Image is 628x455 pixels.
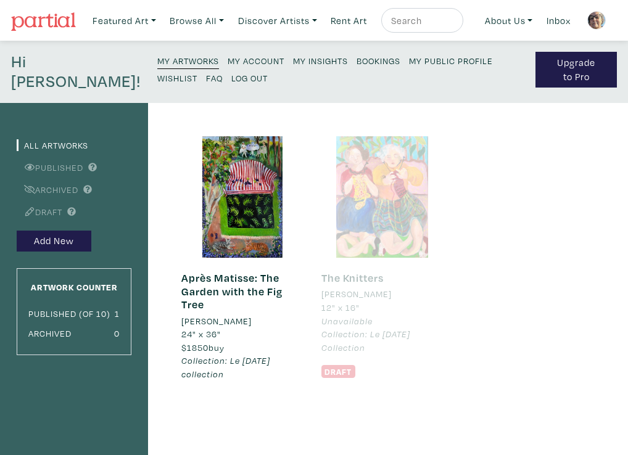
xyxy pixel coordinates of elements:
a: About Us [479,8,539,33]
small: My Insights [293,55,348,67]
a: [PERSON_NAME] [181,314,303,328]
small: 0 [114,327,120,339]
h4: Hi [PERSON_NAME]! [11,52,141,92]
a: Inbox [541,8,576,33]
a: Upgrade to Pro [535,52,617,88]
a: Archived [17,184,78,195]
span: Draft [321,365,355,377]
a: Après Matisse: The Garden with the Fig Tree [181,271,283,311]
a: My Account [228,52,284,68]
li: [PERSON_NAME] [321,287,392,301]
span: buy [181,342,225,353]
a: All Artworks [17,139,88,151]
span: Unavailable [321,315,373,327]
small: Wishlist [157,72,197,84]
a: [PERSON_NAME] [321,287,443,301]
input: Search [390,13,452,28]
span: 12" x 16" [321,301,360,313]
img: phpThumb.php [587,11,606,30]
a: Browse All [164,8,229,33]
a: The Knitters [321,271,384,285]
span: $1850 [181,342,209,353]
a: My Artworks [157,52,219,69]
a: Rent Art [325,8,373,33]
em: Collection: Le [DATE] collection [181,355,270,380]
small: My Account [228,55,284,67]
small: My Artworks [157,55,219,67]
button: Add New [17,231,91,252]
small: My Public Profile [409,55,493,67]
a: Log Out [231,69,268,86]
small: FAQ [206,72,223,84]
small: Published (of 10) [28,308,110,319]
a: Bookings [357,52,400,68]
em: Collection: Le [DATE] Collection [321,328,410,353]
small: 1 [115,308,120,319]
a: Discover Artists [233,8,323,33]
a: Wishlist [157,69,197,86]
a: FAQ [206,69,223,86]
small: Artwork Counter [31,281,118,293]
a: Featured Art [87,8,162,33]
a: My Public Profile [409,52,493,68]
li: [PERSON_NAME] [181,314,252,328]
small: Log Out [231,72,268,84]
small: Archived [28,327,72,339]
small: Bookings [357,55,400,67]
a: Draft [17,206,62,218]
a: My Insights [293,52,348,68]
span: 24" x 36" [181,328,221,340]
a: Published [17,162,83,173]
